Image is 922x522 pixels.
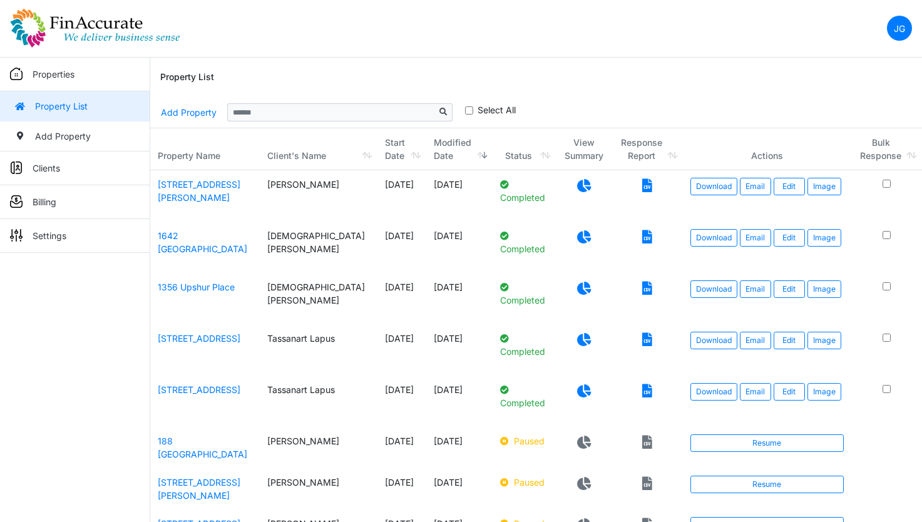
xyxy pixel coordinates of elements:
[426,376,493,427] td: [DATE]
[33,68,74,81] p: Properties
[690,476,844,493] a: Resume
[377,324,426,376] td: [DATE]
[740,383,771,401] button: Email
[260,324,377,376] td: Tassanart Lapus
[690,229,737,247] a: Download
[158,384,240,395] a: [STREET_ADDRESS]
[377,376,426,427] td: [DATE]
[426,170,493,222] td: [DATE]
[807,178,841,195] button: Image
[33,161,60,175] p: Clients
[774,280,805,298] a: Edit
[260,376,377,427] td: Tassanart Lapus
[260,222,377,273] td: [DEMOGRAPHIC_DATA][PERSON_NAME]
[894,22,905,35] p: JG
[690,332,737,349] a: Download
[260,427,377,468] td: [PERSON_NAME]
[377,170,426,222] td: [DATE]
[158,179,240,203] a: [STREET_ADDRESS][PERSON_NAME]
[260,128,377,170] th: Client's Name: activate to sort column ascending
[740,178,771,195] button: Email
[493,128,555,170] th: Status: activate to sort column ascending
[426,468,493,509] td: [DATE]
[683,128,851,170] th: Actions
[377,128,426,170] th: Start Date: activate to sort column ascending
[690,280,737,298] a: Download
[807,229,841,247] button: Image
[426,222,493,273] td: [DATE]
[690,434,844,452] a: Resume
[556,128,612,170] th: View Summary
[10,8,180,48] img: spp logo
[426,324,493,376] td: [DATE]
[740,280,771,298] button: Email
[150,128,260,170] th: Property Name: activate to sort column ascending
[774,383,805,401] a: Edit
[774,178,805,195] a: Edit
[500,434,548,448] p: Paused
[160,72,214,83] h6: Property List
[500,476,548,489] p: Paused
[260,273,377,324] td: [DEMOGRAPHIC_DATA][PERSON_NAME]
[500,280,548,307] p: Completed
[500,178,548,204] p: Completed
[33,229,66,242] p: Settings
[158,436,247,459] a: 188 [GEOGRAPHIC_DATA]
[774,332,805,349] a: Edit
[690,383,737,401] a: Download
[500,332,548,358] p: Completed
[887,16,912,41] a: JG
[10,68,23,80] img: sidemenu_properties.png
[158,477,240,501] a: [STREET_ADDRESS][PERSON_NAME]
[426,427,493,468] td: [DATE]
[690,178,737,195] a: Download
[10,229,23,242] img: sidemenu_settings.png
[807,280,841,298] button: Image
[807,383,841,401] button: Image
[377,273,426,324] td: [DATE]
[10,161,23,174] img: sidemenu_client.png
[10,195,23,208] img: sidemenu_billing.png
[740,332,771,349] button: Email
[740,229,771,247] button: Email
[851,128,922,170] th: Bulk Response: activate to sort column ascending
[377,222,426,273] td: [DATE]
[807,332,841,349] button: Image
[158,333,240,344] a: [STREET_ADDRESS]
[377,427,426,468] td: [DATE]
[774,229,805,247] a: Edit
[33,195,56,208] p: Billing
[426,128,493,170] th: Modified Date: activate to sort column ascending
[260,170,377,222] td: [PERSON_NAME]
[426,273,493,324] td: [DATE]
[227,103,435,121] input: Sizing example input
[612,128,683,170] th: Response Report: activate to sort column ascending
[160,101,217,123] a: Add Property
[377,468,426,509] td: [DATE]
[158,282,235,292] a: 1356 Upshur Place
[478,103,516,116] label: Select All
[500,229,548,255] p: Completed
[158,230,247,254] a: 1642 [GEOGRAPHIC_DATA]
[500,383,548,409] p: Completed
[260,468,377,509] td: [PERSON_NAME]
